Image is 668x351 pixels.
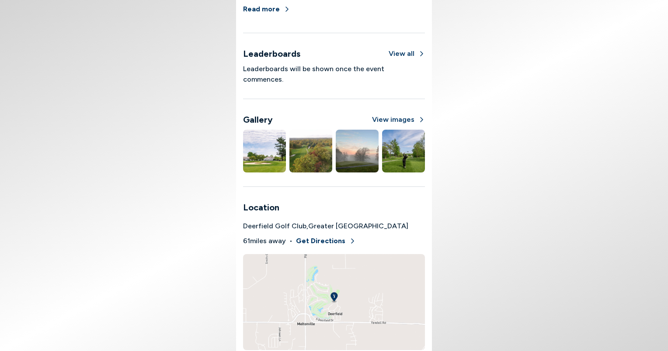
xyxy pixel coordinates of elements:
[243,201,425,214] h3: Location
[243,236,286,246] span: 61 miles away
[389,48,425,59] button: View all
[243,254,425,350] img: Deerfield Golf Club
[243,221,408,231] span: Deerfield Golf Club , Greater [GEOGRAPHIC_DATA]
[296,231,356,251] button: Get Directions
[243,47,300,60] h3: Leaderboards
[243,113,273,126] h3: Gallery
[243,64,425,85] p: Leaderboards will be shown once the event commences.
[372,114,425,125] button: View images
[289,236,292,246] span: •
